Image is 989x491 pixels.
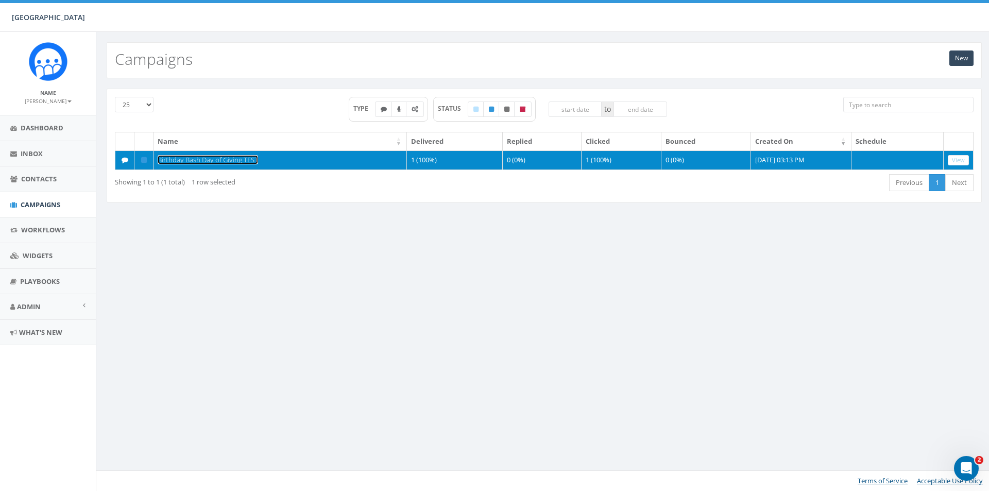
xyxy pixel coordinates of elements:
label: Archived [514,101,532,117]
h2: Campaigns [115,50,193,67]
a: 1 [929,174,946,191]
span: STATUS [438,104,468,113]
a: New [949,50,974,66]
a: Terms of Service [858,476,908,485]
th: Schedule [851,132,944,150]
a: Previous [889,174,929,191]
span: Contacts [21,174,57,183]
label: Text SMS [375,101,393,117]
iframe: Intercom live chat [954,456,979,481]
span: Campaigns [21,200,60,209]
input: Type to search [843,97,974,112]
th: Created On: activate to sort column ascending [751,132,851,150]
i: Unpublished [504,106,509,112]
label: Published [483,101,500,117]
td: 0 (0%) [503,150,582,170]
i: Ringless Voice Mail [397,106,401,112]
span: Dashboard [21,123,63,132]
label: Ringless Voice Mail [391,101,407,117]
span: Workflows [21,225,65,234]
a: [PERSON_NAME] [25,96,72,105]
img: Rally_Corp_Icon.png [29,42,67,81]
i: Published [141,157,147,163]
a: Acceptable Use Policy [917,476,983,485]
input: end date [613,101,667,117]
div: Showing 1 to 1 (1 total) [115,173,464,187]
span: What's New [19,328,62,337]
label: Automated Message [406,101,424,117]
span: 2 [975,456,983,464]
label: Draft [468,101,484,117]
th: Bounced [661,132,751,150]
span: [GEOGRAPHIC_DATA] [12,12,85,22]
span: Playbooks [20,277,60,286]
th: Name: activate to sort column ascending [154,132,407,150]
span: TYPE [353,104,376,113]
a: Birthday Bash Day of Giving TEST [158,155,258,164]
i: Text SMS [381,106,387,112]
i: Text SMS [122,157,128,163]
i: Draft [473,106,479,112]
th: Delivered [407,132,503,150]
span: Admin [17,302,41,311]
span: 1 row selected [192,177,235,187]
a: View [948,155,969,166]
input: start date [549,101,602,117]
th: Replied [503,132,582,150]
label: Unpublished [499,101,515,117]
td: 1 (100%) [582,150,661,170]
span: Inbox [21,149,43,158]
th: Clicked [582,132,661,150]
td: 1 (100%) [407,150,503,170]
i: Automated Message [412,106,418,112]
a: Next [945,174,974,191]
td: [DATE] 03:13 PM [751,150,851,170]
i: Published [489,106,494,112]
span: Widgets [23,251,53,260]
span: to [602,101,613,117]
td: 0 (0%) [661,150,751,170]
small: Name [40,89,56,96]
small: [PERSON_NAME] [25,97,72,105]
